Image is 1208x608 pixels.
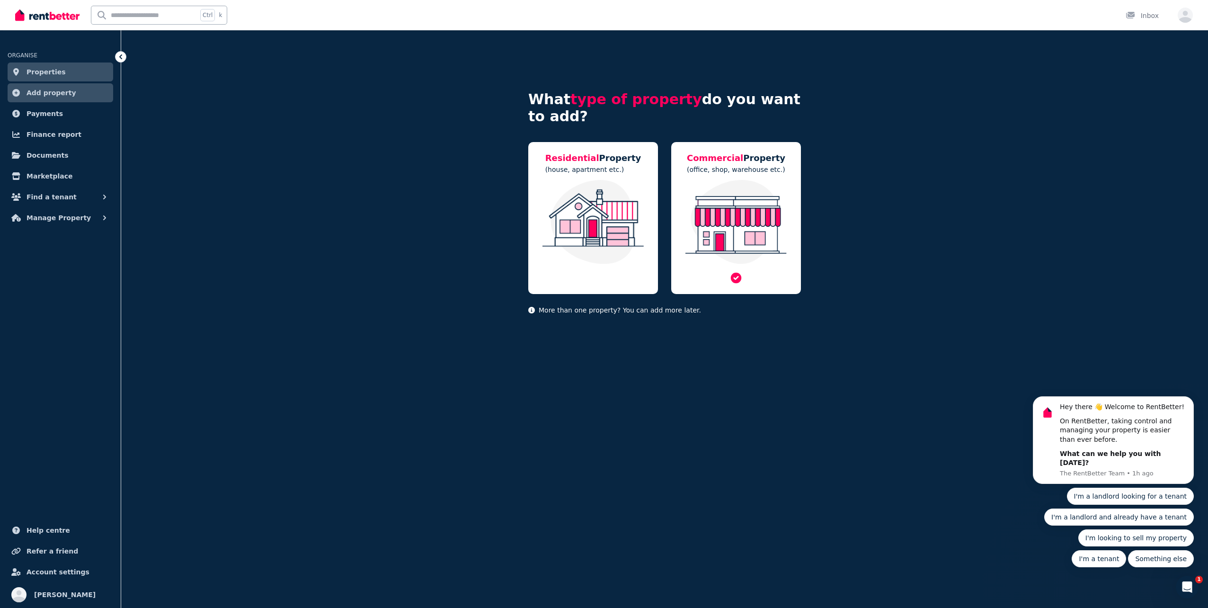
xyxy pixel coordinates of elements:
[687,165,785,174] p: (office, shop, warehouse etc.)
[8,208,113,227] button: Manage Property
[27,66,66,78] span: Properties
[27,170,72,182] span: Marketplace
[8,521,113,540] a: Help centre
[27,566,89,578] span: Account settings
[1176,576,1199,599] iframe: Intercom live chat
[8,83,113,102] a: Add property
[8,104,113,123] a: Payments
[545,153,599,163] span: Residential
[27,212,91,224] span: Manage Property
[27,525,70,536] span: Help centre
[1126,11,1159,20] div: Inbox
[528,305,801,315] p: More than one property? You can add more later.
[27,150,69,161] span: Documents
[8,63,113,81] a: Properties
[8,542,113,561] a: Refer a friend
[570,91,702,107] span: type of property
[8,563,113,581] a: Account settings
[8,167,113,186] a: Marketplace
[545,152,641,165] h5: Property
[27,191,77,203] span: Find a tenant
[538,180,648,264] img: Residential Property
[8,125,113,144] a: Finance report
[27,108,63,119] span: Payments
[200,9,215,21] span: Ctrl
[545,165,641,174] p: (house, apartment etc.)
[687,153,743,163] span: Commercial
[219,11,222,19] span: k
[687,152,785,165] h5: Property
[15,8,80,22] img: RentBetter
[681,180,791,264] img: Commercial Property
[528,91,801,125] h4: What do you want to add?
[8,188,113,206] button: Find a tenant
[27,87,76,98] span: Add property
[1195,576,1203,583] span: 1
[27,545,78,557] span: Refer a friend
[34,589,96,600] span: [PERSON_NAME]
[8,52,37,59] span: ORGANISE
[8,146,113,165] a: Documents
[1019,312,1208,582] iframe: Intercom notifications message
[27,129,81,140] span: Finance report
